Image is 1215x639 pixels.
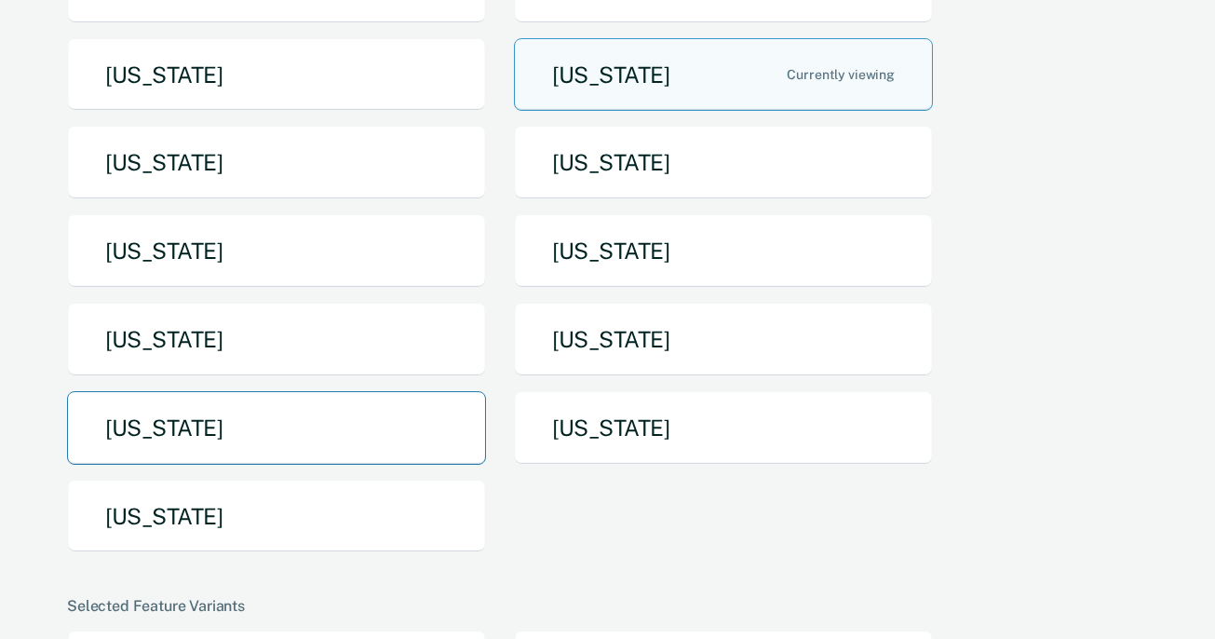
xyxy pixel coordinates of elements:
button: [US_STATE] [67,303,486,376]
button: [US_STATE] [514,303,933,376]
button: [US_STATE] [514,38,933,112]
button: [US_STATE] [514,391,933,465]
button: [US_STATE] [514,214,933,288]
button: [US_STATE] [67,391,486,465]
button: [US_STATE] [67,214,486,288]
button: [US_STATE] [67,480,486,553]
div: Selected Feature Variants [67,597,1141,615]
button: [US_STATE] [67,38,486,112]
button: [US_STATE] [514,126,933,199]
button: [US_STATE] [67,126,486,199]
